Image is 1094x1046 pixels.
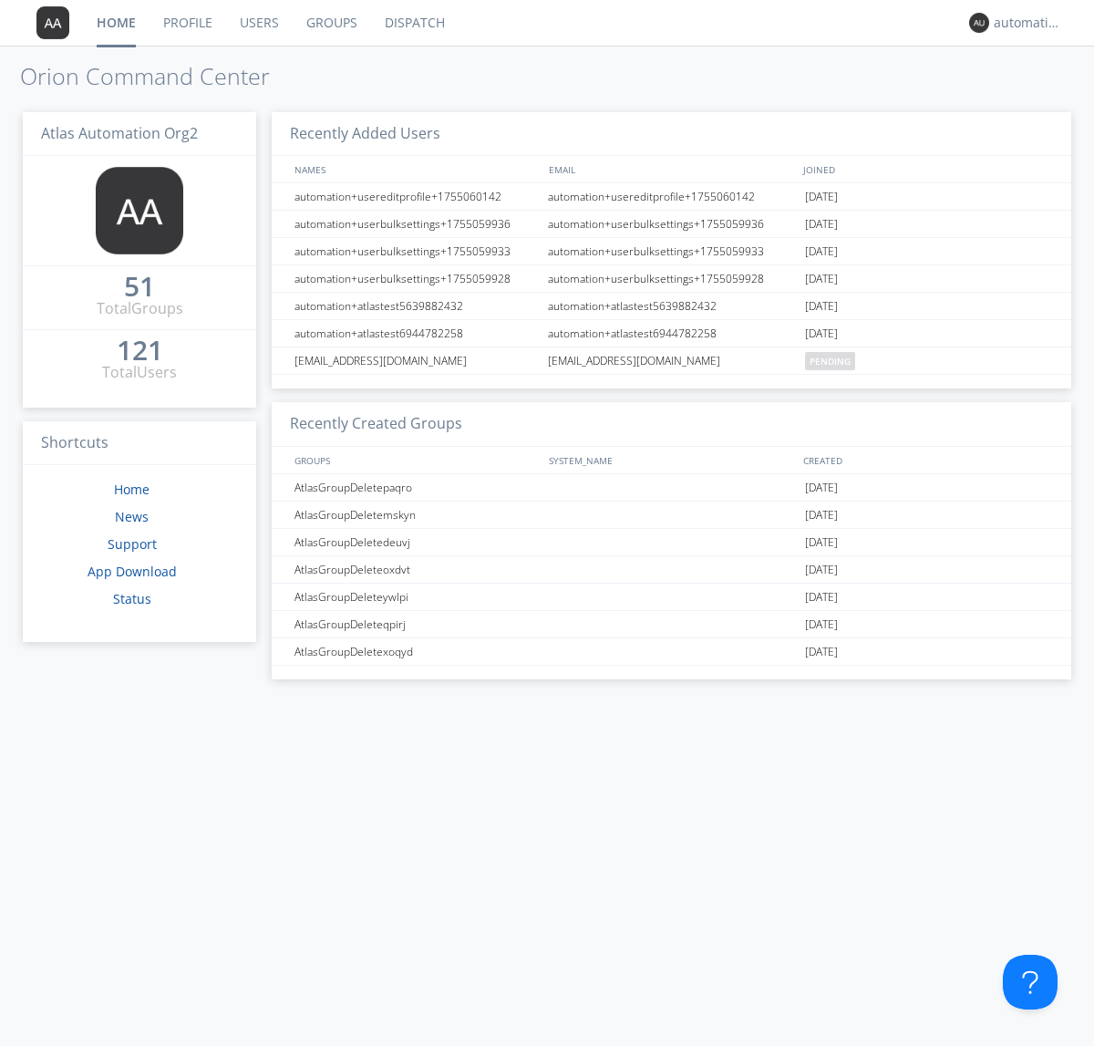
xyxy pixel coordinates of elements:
div: automation+atlastest6944782258 [543,320,800,347]
span: [DATE] [805,293,838,320]
div: automation+atlas0004+org2 [994,14,1062,32]
div: AtlasGroupDeletedeuvj [290,529,542,555]
a: Support [108,535,157,553]
div: automation+atlastest5639882432 [290,293,542,319]
div: automation+usereditprofile+1755060142 [290,183,542,210]
div: AtlasGroupDeletepaqro [290,474,542,501]
a: 121 [117,341,163,362]
div: [EMAIL_ADDRESS][DOMAIN_NAME] [290,347,542,374]
a: AtlasGroupDeletemskyn[DATE] [272,502,1071,529]
span: [DATE] [805,529,838,556]
span: [DATE] [805,474,838,502]
a: AtlasGroupDeleteywlpi[DATE] [272,584,1071,611]
span: [DATE] [805,238,838,265]
div: automation+userbulksettings+1755059936 [290,211,542,237]
span: [DATE] [805,556,838,584]
div: NAMES [290,156,540,182]
span: [DATE] [805,265,838,293]
div: 51 [124,277,155,295]
span: [DATE] [805,183,838,211]
a: News [115,508,149,525]
a: AtlasGroupDeleteqpirj[DATE] [272,611,1071,638]
a: automation+atlastest5639882432automation+atlastest5639882432[DATE] [272,293,1071,320]
div: [EMAIL_ADDRESS][DOMAIN_NAME] [543,347,800,374]
div: automation+atlastest6944782258 [290,320,542,347]
div: AtlasGroupDeleteoxdvt [290,556,542,583]
div: Total Groups [97,298,183,319]
div: automation+atlastest5639882432 [543,293,800,319]
div: automation+usereditprofile+1755060142 [543,183,800,210]
a: AtlasGroupDeletedeuvj[DATE] [272,529,1071,556]
div: GROUPS [290,447,540,473]
a: automation+usereditprofile+1755060142automation+usereditprofile+1755060142[DATE] [272,183,1071,211]
div: JOINED [799,156,1054,182]
div: automation+userbulksettings+1755059928 [543,265,800,292]
span: Atlas Automation Org2 [41,123,198,143]
div: 121 [117,341,163,359]
div: automation+userbulksettings+1755059933 [543,238,800,264]
iframe: Toggle Customer Support [1003,955,1058,1010]
span: [DATE] [805,502,838,529]
a: automation+userbulksettings+1755059928automation+userbulksettings+1755059928[DATE] [272,265,1071,293]
span: [DATE] [805,320,838,347]
div: EMAIL [544,156,799,182]
div: AtlasGroupDeletemskyn [290,502,542,528]
a: AtlasGroupDeletepaqro[DATE] [272,474,1071,502]
div: AtlasGroupDeleteqpirj [290,611,542,637]
div: AtlasGroupDeletexoqyd [290,638,542,665]
a: automation+userbulksettings+1755059936automation+userbulksettings+1755059936[DATE] [272,211,1071,238]
span: [DATE] [805,638,838,666]
div: AtlasGroupDeleteywlpi [290,584,542,610]
a: AtlasGroupDeleteoxdvt[DATE] [272,556,1071,584]
div: automation+userbulksettings+1755059933 [290,238,542,264]
div: automation+userbulksettings+1755059936 [543,211,800,237]
a: App Download [88,563,177,580]
a: Status [113,590,151,607]
span: pending [805,352,855,370]
a: automation+userbulksettings+1755059933automation+userbulksettings+1755059933[DATE] [272,238,1071,265]
h3: Recently Created Groups [272,402,1071,447]
a: 51 [124,277,155,298]
img: 373638.png [969,13,989,33]
div: CREATED [799,447,1054,473]
img: 373638.png [96,167,183,254]
a: AtlasGroupDeletexoqyd[DATE] [272,638,1071,666]
span: [DATE] [805,584,838,611]
div: automation+userbulksettings+1755059928 [290,265,542,292]
span: [DATE] [805,211,838,238]
div: Total Users [102,362,177,383]
div: SYSTEM_NAME [544,447,799,473]
h3: Recently Added Users [272,112,1071,157]
a: automation+atlastest6944782258automation+atlastest6944782258[DATE] [272,320,1071,347]
a: Home [114,481,150,498]
img: 373638.png [36,6,69,39]
a: [EMAIL_ADDRESS][DOMAIN_NAME][EMAIL_ADDRESS][DOMAIN_NAME]pending [272,347,1071,375]
span: [DATE] [805,611,838,638]
h3: Shortcuts [23,421,256,466]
